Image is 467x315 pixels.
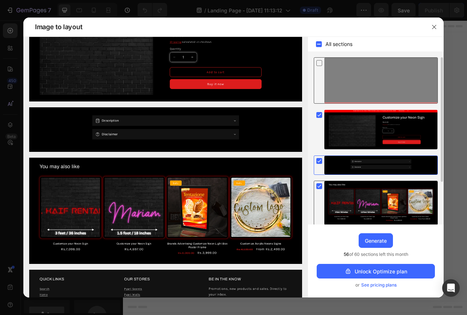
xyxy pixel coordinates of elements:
span: 56 [344,251,349,257]
div: or [317,281,435,289]
div: Start with Sections from sidebar [175,189,263,198]
div: Open Intercom Messenger [442,279,460,297]
div: Generate [365,237,387,245]
span: All sections [325,40,352,49]
button: Add sections [166,204,216,219]
div: Start with Generating from URL or image [170,245,268,251]
span: See pricing plans [361,281,397,289]
button: Unlock Optimize plan [317,264,435,278]
div: Unlock Optimize plan [344,268,407,275]
button: Generate [359,233,393,248]
span: Image to layout [35,23,82,31]
span: of 60 sections left this month [344,251,408,258]
button: Add elements [220,204,272,219]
